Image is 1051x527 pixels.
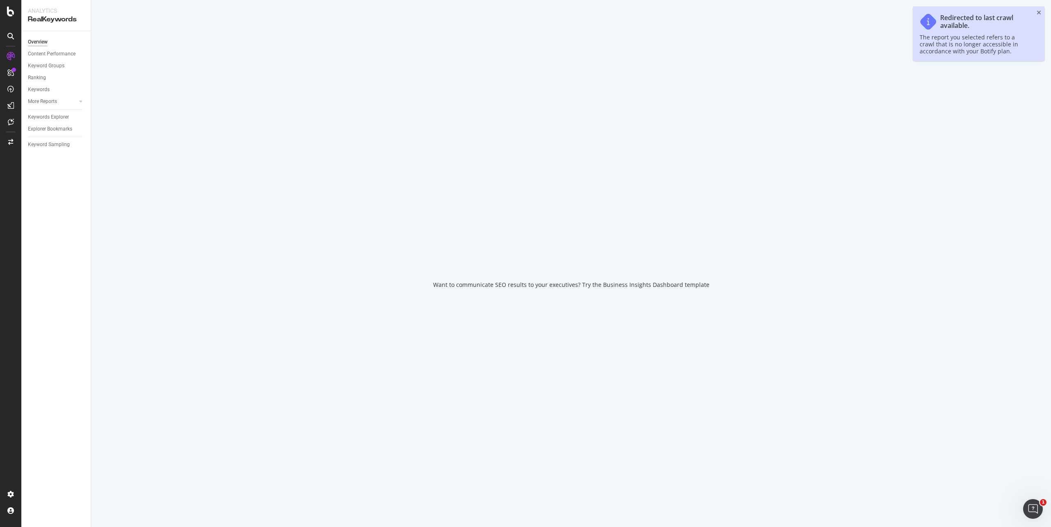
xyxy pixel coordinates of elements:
[1023,499,1043,519] iframe: Intercom live chat
[542,238,601,268] div: animation
[28,73,85,82] a: Ranking
[28,125,72,133] div: Explorer Bookmarks
[28,73,46,82] div: Ranking
[940,14,1030,30] div: Redirected to last crawl available.
[28,62,64,70] div: Keyword Groups
[28,85,85,94] a: Keywords
[28,125,85,133] a: Explorer Bookmarks
[28,50,85,58] a: Content Performance
[28,97,77,106] a: More Reports
[28,62,85,70] a: Keyword Groups
[28,50,76,58] div: Content Performance
[28,38,85,46] a: Overview
[1040,499,1046,506] span: 1
[28,97,57,106] div: More Reports
[28,140,70,149] div: Keyword Sampling
[28,140,85,149] a: Keyword Sampling
[28,7,84,15] div: Analytics
[433,281,709,289] div: Want to communicate SEO results to your executives? Try the Business Insights Dashboard template
[28,113,85,121] a: Keywords Explorer
[28,38,48,46] div: Overview
[1037,10,1041,16] div: close toast
[28,85,50,94] div: Keywords
[920,34,1030,55] div: The report you selected refers to a crawl that is no longer accessible in accordance with your Bo...
[28,15,84,24] div: RealKeywords
[28,113,69,121] div: Keywords Explorer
